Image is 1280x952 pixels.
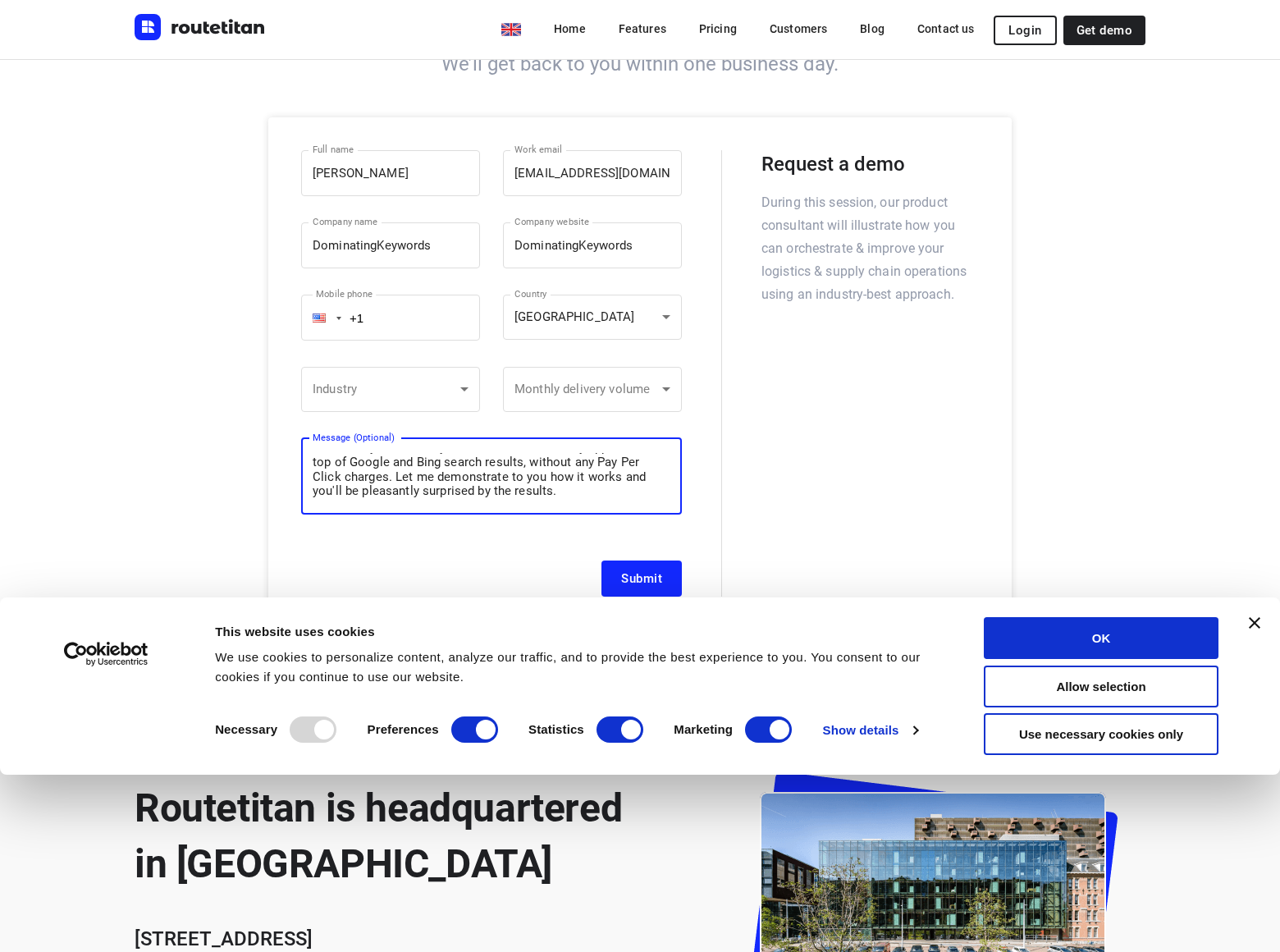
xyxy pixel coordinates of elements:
[503,367,682,412] div: ​
[301,295,344,341] div: United States: + 1
[528,722,584,736] strong: Statistics
[686,14,750,43] a: Pricing
[215,622,947,642] div: This website uses cookies
[135,927,313,950] b: [STREET_ADDRESS]
[301,367,480,412] div: ​
[606,14,679,43] a: Features
[823,718,918,743] a: Show details
[761,150,979,178] h5: Request a demo
[1063,16,1145,45] a: Get demo
[621,572,662,585] span: Submit
[847,14,898,43] a: Blog
[541,14,599,43] a: Home
[301,295,480,341] input: 1 (702) 123-4567
[761,191,979,306] p: During this session, our product consultant will illustrate how you can orchestrate & improve you...
[34,642,178,666] a: Usercentrics Cookiebot - opens in a new window
[215,648,947,687] div: We use cookies to personalize content, analyze our traffic, and to provide the best experience to...
[135,14,266,40] img: Routetitan logo
[135,14,266,44] a: Routetitan
[214,709,215,710] legend: Consent Selection
[135,780,622,892] h2: Routetitan is headquartered in [GEOGRAPHIC_DATA]
[601,561,682,597] button: Submit
[135,50,1145,78] h6: We’ll get back to you within one business day.
[1008,24,1041,37] span: Login
[984,666,1218,707] button: Allow selection
[674,722,733,736] strong: Marketing
[984,617,1218,659] button: OK
[313,453,670,499] textarea: I am not offering SEO or Pay Per Click Advertising services. This is something entirely different...
[984,713,1218,755] button: Use necessary cookies only
[757,14,840,43] a: Customers
[503,295,682,340] div: [GEOGRAPHIC_DATA]
[1077,24,1132,37] span: Get demo
[1249,617,1260,629] button: Close banner
[994,16,1056,45] button: Login
[368,722,439,736] strong: Preferences
[215,722,277,736] strong: Necessary
[904,14,988,43] a: Contact us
